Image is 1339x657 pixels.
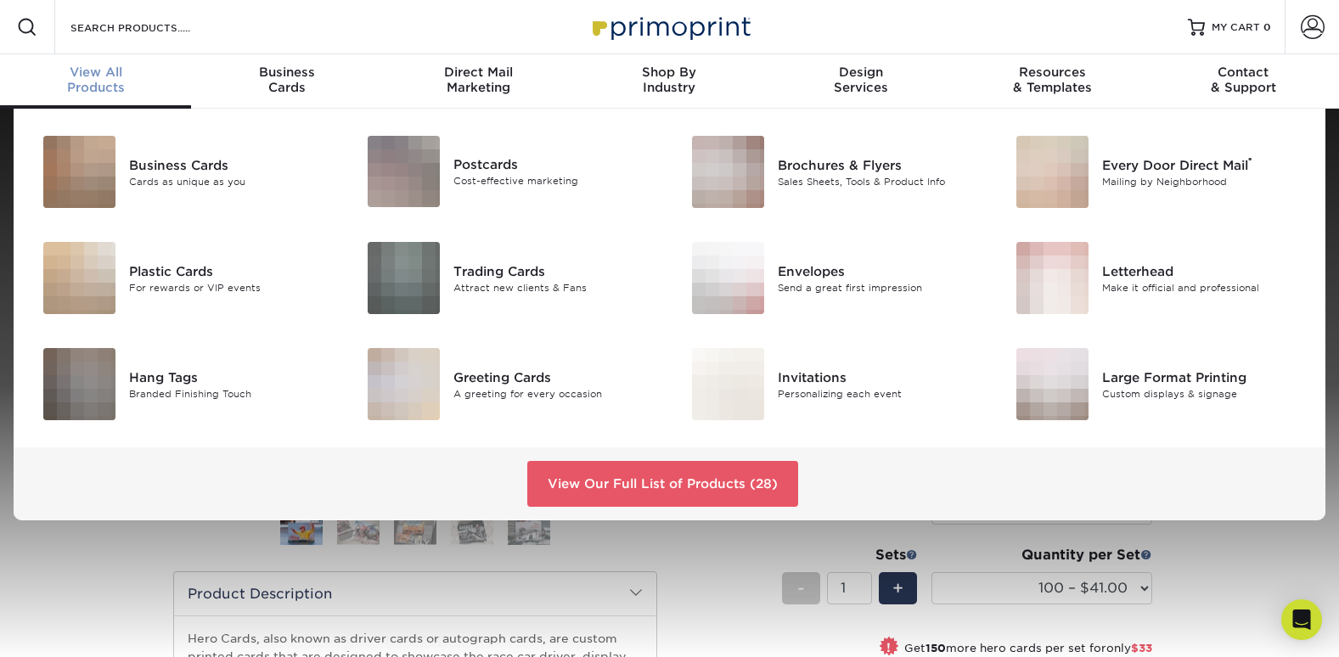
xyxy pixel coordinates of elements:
div: A greeting for every occasion [453,386,657,401]
div: Trading Cards [453,261,657,280]
img: Hang Tags [43,348,115,420]
div: Personalizing each event [778,386,982,401]
div: Greeting Cards [453,368,657,386]
a: Invitations Invitations Personalizing each event [683,341,982,427]
div: Business Cards [129,155,333,174]
div: Large Format Printing [1102,368,1306,386]
div: Sales Sheets, Tools & Product Info [778,174,982,188]
a: Brochures & Flyers Brochures & Flyers Sales Sheets, Tools & Product Info [683,129,982,215]
img: Large Format Printing [1016,348,1089,420]
a: Plastic Cards Plastic Cards For rewards or VIP events [34,235,333,321]
div: & Templates [956,65,1147,95]
span: Business [191,65,382,80]
span: Design [765,65,956,80]
div: Make it official and professional [1102,280,1306,295]
div: Open Intercom Messenger [1281,599,1322,640]
a: BusinessCards [191,54,382,109]
img: Trading Cards [368,242,440,314]
div: Mailing by Neighborhood [1102,174,1306,188]
a: View Our Full List of Products (28) [527,461,798,507]
div: & Support [1148,65,1339,95]
img: Postcards [368,136,440,207]
a: Contact& Support [1148,54,1339,109]
div: Postcards [453,155,657,174]
img: Letterhead [1016,242,1089,314]
span: Resources [956,65,1147,80]
img: Envelopes [692,242,764,314]
div: Industry [574,65,765,95]
span: Shop By [574,65,765,80]
div: Plastic Cards [129,261,333,280]
img: Invitations [692,348,764,420]
div: Branded Finishing Touch [129,386,333,401]
span: MY CART [1212,20,1260,35]
div: Custom displays & signage [1102,386,1306,401]
div: Cards as unique as you [129,174,333,188]
a: DesignServices [765,54,956,109]
img: Every Door Direct Mail [1016,136,1089,208]
a: Every Door Direct Mail Every Door Direct Mail® Mailing by Neighborhood [1006,129,1305,215]
div: Attract new clients & Fans [453,280,657,295]
a: Direct MailMarketing [383,54,574,109]
div: Services [765,65,956,95]
a: Greeting Cards Greeting Cards A greeting for every occasion [358,341,657,427]
a: Large Format Printing Large Format Printing Custom displays & signage [1006,341,1305,427]
a: Trading Cards Trading Cards Attract new clients & Fans [358,235,657,321]
div: Hang Tags [129,368,333,386]
div: Marketing [383,65,574,95]
a: Letterhead Letterhead Make it official and professional [1006,235,1305,321]
span: Contact [1148,65,1339,80]
div: Cost-effective marketing [453,174,657,188]
div: Cards [191,65,382,95]
sup: ® [1248,155,1252,167]
img: Greeting Cards [368,348,440,420]
div: Every Door Direct Mail [1102,155,1306,174]
a: Hang Tags Hang Tags Branded Finishing Touch [34,341,333,427]
a: Postcards Postcards Cost-effective marketing [358,129,657,214]
img: Plastic Cards [43,242,115,314]
img: Brochures & Flyers [692,136,764,208]
div: Brochures & Flyers [778,155,982,174]
div: Letterhead [1102,261,1306,280]
div: Envelopes [778,261,982,280]
a: Envelopes Envelopes Send a great first impression [683,235,982,321]
span: Direct Mail [383,65,574,80]
div: For rewards or VIP events [129,280,333,295]
img: Business Cards [43,136,115,208]
div: Send a great first impression [778,280,982,295]
a: Resources& Templates [956,54,1147,109]
input: SEARCH PRODUCTS..... [69,17,234,37]
a: Shop ByIndustry [574,54,765,109]
a: Business Cards Business Cards Cards as unique as you [34,129,333,215]
span: 0 [1263,21,1271,33]
div: Invitations [778,368,982,386]
img: Primoprint [585,8,755,45]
